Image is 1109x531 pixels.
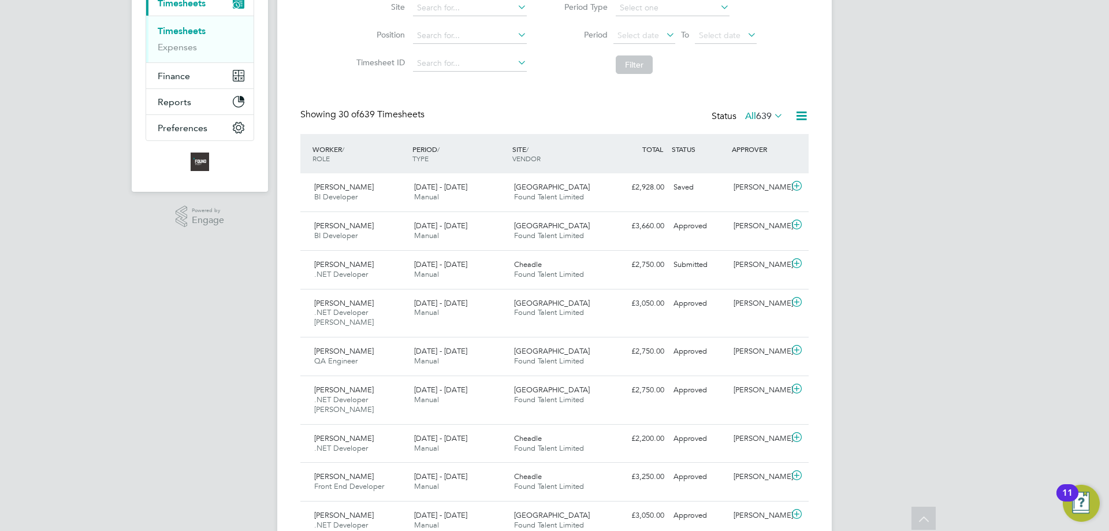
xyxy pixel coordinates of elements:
[642,144,663,154] span: TOTAL
[669,139,729,159] div: STATUS
[514,433,542,443] span: Cheadle
[414,269,439,279] span: Manual
[617,30,659,40] span: Select date
[312,154,330,163] span: ROLE
[729,255,789,274] div: [PERSON_NAME]
[514,510,590,520] span: [GEOGRAPHIC_DATA]
[729,294,789,313] div: [PERSON_NAME]
[158,42,197,53] a: Expenses
[437,144,440,154] span: /
[314,231,358,240] span: BI Developer
[413,28,527,44] input: Search for...
[414,182,467,192] span: [DATE] - [DATE]
[146,16,254,62] div: Timesheets
[514,192,584,202] span: Found Talent Limited
[669,381,729,400] div: Approved
[609,342,669,361] div: £2,750.00
[512,154,541,163] span: VENDOR
[669,217,729,236] div: Approved
[514,307,584,317] span: Found Talent Limited
[729,139,789,159] div: APPROVER
[414,259,467,269] span: [DATE] - [DATE]
[314,471,374,481] span: [PERSON_NAME]
[353,2,405,12] label: Site
[729,429,789,448] div: [PERSON_NAME]
[192,206,224,216] span: Powered by
[669,255,729,274] div: Submitted
[342,144,344,154] span: /
[514,221,590,231] span: [GEOGRAPHIC_DATA]
[146,89,254,114] button: Reports
[609,255,669,274] div: £2,750.00
[514,346,590,356] span: [GEOGRAPHIC_DATA]
[314,510,374,520] span: [PERSON_NAME]
[314,385,374,395] span: [PERSON_NAME]
[514,481,584,491] span: Found Talent Limited
[314,221,374,231] span: [PERSON_NAME]
[353,57,405,68] label: Timesheet ID
[616,55,653,74] button: Filter
[414,520,439,530] span: Manual
[158,25,206,36] a: Timesheets
[314,356,358,366] span: QA Engineer
[414,192,439,202] span: Manual
[410,139,509,169] div: PERIOD
[414,471,467,481] span: [DATE] - [DATE]
[414,346,467,356] span: [DATE] - [DATE]
[514,269,584,279] span: Found Talent Limited
[609,217,669,236] div: £3,660.00
[314,307,374,327] span: .NET Developer [PERSON_NAME]
[314,433,374,443] span: [PERSON_NAME]
[669,429,729,448] div: Approved
[414,231,439,240] span: Manual
[745,110,783,122] label: All
[1063,485,1100,522] button: Open Resource Center, 11 new notifications
[729,506,789,525] div: [PERSON_NAME]
[669,342,729,361] div: Approved
[699,30,740,40] span: Select date
[314,269,368,279] span: .NET Developer
[414,298,467,308] span: [DATE] - [DATE]
[158,96,191,107] span: Reports
[414,433,467,443] span: [DATE] - [DATE]
[609,294,669,313] div: £3,050.00
[514,443,584,453] span: Found Talent Limited
[729,178,789,197] div: [PERSON_NAME]
[414,510,467,520] span: [DATE] - [DATE]
[314,298,374,308] span: [PERSON_NAME]
[669,467,729,487] div: Approved
[314,346,374,356] span: [PERSON_NAME]
[514,520,584,530] span: Found Talent Limited
[514,259,542,269] span: Cheadle
[146,115,254,140] button: Preferences
[514,356,584,366] span: Found Talent Limited
[514,471,542,481] span: Cheadle
[526,144,529,154] span: /
[514,298,590,308] span: [GEOGRAPHIC_DATA]
[669,178,729,197] div: Saved
[609,429,669,448] div: £2,200.00
[756,110,772,122] span: 639
[146,153,254,171] a: Go to home page
[412,154,429,163] span: TYPE
[729,381,789,400] div: [PERSON_NAME]
[729,342,789,361] div: [PERSON_NAME]
[176,206,225,228] a: Powered byEngage
[414,481,439,491] span: Manual
[1062,493,1073,508] div: 11
[158,122,207,133] span: Preferences
[146,63,254,88] button: Finance
[678,27,693,42] span: To
[609,381,669,400] div: £2,750.00
[414,395,439,404] span: Manual
[413,55,527,72] input: Search for...
[729,217,789,236] div: [PERSON_NAME]
[338,109,359,120] span: 30 of
[514,182,590,192] span: [GEOGRAPHIC_DATA]
[414,307,439,317] span: Manual
[314,192,358,202] span: BI Developer
[353,29,405,40] label: Position
[609,178,669,197] div: £2,928.00
[729,467,789,487] div: [PERSON_NAME]
[556,2,608,12] label: Period Type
